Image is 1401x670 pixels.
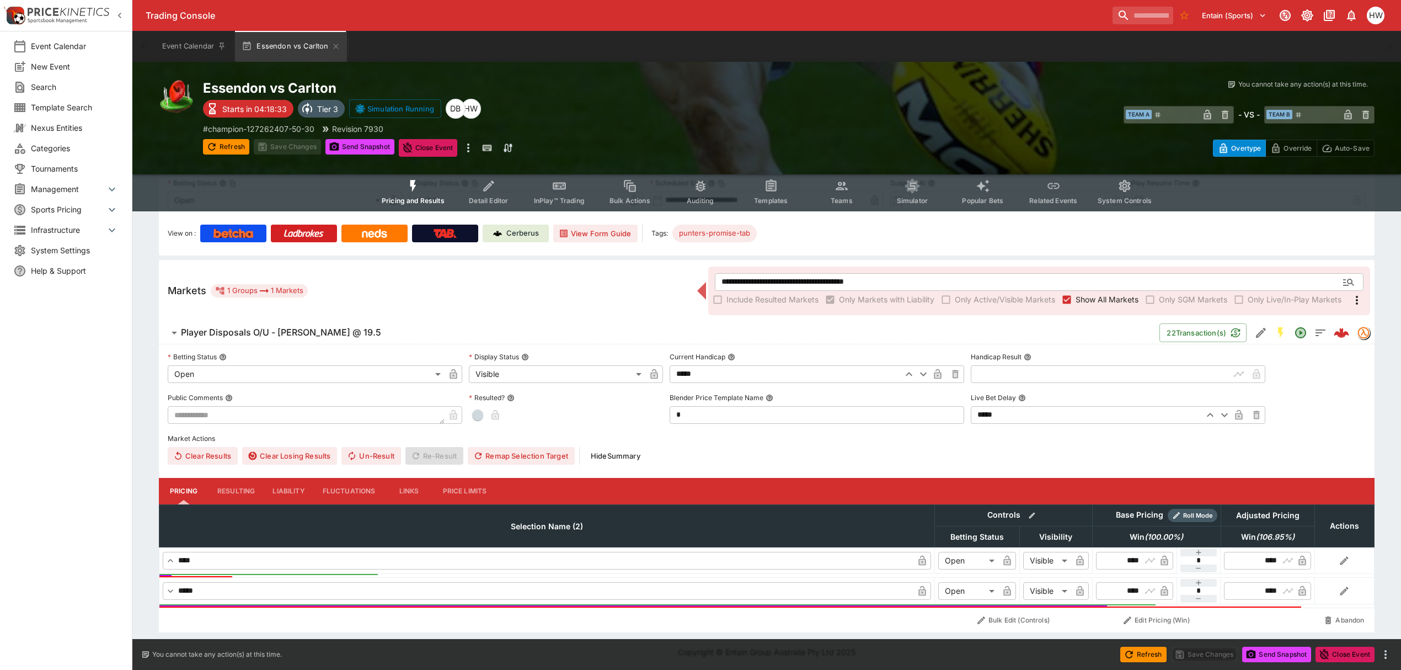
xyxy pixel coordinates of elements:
button: Send Snapshot [325,139,394,155]
span: Re-Result [405,447,463,465]
button: Documentation [1319,6,1339,25]
button: Bulk Edit (Controls) [938,611,1089,629]
button: Auto-Save [1317,140,1375,157]
div: 3cda2074-6917-482c-8dc8-da06209c4050 [1334,325,1349,341]
span: New Event [31,61,119,72]
th: Controls [934,504,1092,526]
p: Auto-Save [1335,142,1370,154]
button: Display Status [521,353,529,361]
p: Live Bet Delay [971,393,1016,402]
h6: - VS - [1238,109,1260,120]
button: Un-Result [341,447,400,465]
span: Popular Bets [962,196,1003,205]
span: Roll Mode [1179,511,1217,520]
span: Detail Editor [469,196,508,205]
div: Event type filters [373,172,1161,211]
button: Edit Detail [1251,323,1271,343]
img: Neds [362,229,387,238]
label: Tags: [651,225,668,242]
button: Simulation Running [349,99,441,118]
span: Search [31,81,119,93]
button: Pricing [159,478,208,504]
img: tradingmodel [1357,327,1370,339]
img: Sportsbook Management [28,18,87,23]
h6: Player Disposals O/U - [PERSON_NAME] @ 19.5 [181,327,381,338]
div: Visible [1023,552,1071,570]
span: Sports Pricing [31,204,105,215]
button: Bulk edit [1025,508,1039,523]
span: Win(100.00%) [1117,530,1195,544]
div: tradingmodel [1357,326,1370,339]
p: Public Comments [168,393,223,402]
span: Help & Support [31,265,119,276]
button: Clear Results [168,447,238,465]
span: Selection Name (2) [499,520,595,533]
button: Close Event [1316,647,1375,662]
em: ( 100.00 %) [1145,530,1183,544]
span: Only Markets with Liability [839,294,934,305]
span: Win(106.95%) [1229,530,1307,544]
img: australian_rules.png [159,79,194,115]
button: Liability [264,478,313,504]
button: Notifications [1341,6,1361,25]
button: Player Disposals O/U - [PERSON_NAME] @ 19.5 [159,322,1159,344]
img: logo-cerberus--red.svg [1334,325,1349,341]
label: Market Actions [168,430,1366,447]
button: more [1379,648,1392,661]
button: Edit Pricing (Win) [1095,611,1217,629]
button: Open [1291,323,1311,343]
a: 3cda2074-6917-482c-8dc8-da06209c4050 [1330,322,1352,344]
button: No Bookmarks [1175,7,1193,24]
button: Resulting [208,478,264,504]
img: Betcha [213,229,253,238]
a: Cerberus [483,225,549,242]
div: Start From [1213,140,1375,157]
p: You cannot take any action(s) at this time. [152,650,282,660]
button: Toggle light/dark mode [1297,6,1317,25]
span: Related Events [1029,196,1077,205]
div: 1 Groups 1 Markets [215,284,303,297]
img: PriceKinetics [28,8,109,16]
button: HideSummary [584,447,647,465]
p: Current Handicap [670,352,725,361]
div: Harrison Walker [1367,7,1384,24]
img: Cerberus [493,229,502,238]
p: Betting Status [168,352,217,361]
th: Actions [1314,504,1374,547]
span: Categories [31,142,119,154]
button: 22Transaction(s) [1159,323,1247,342]
label: View on : [168,225,196,242]
svg: Open [1294,326,1307,339]
button: SGM Enabled [1271,323,1291,343]
h5: Markets [168,284,206,297]
div: Dylan Brown [446,99,466,119]
p: Copy To Clipboard [203,123,314,135]
span: Simulator [897,196,928,205]
th: Adjusted Pricing [1221,504,1314,526]
span: Templates [754,196,788,205]
img: PriceKinetics Logo [3,4,25,26]
span: Nexus Entities [31,122,119,134]
img: TabNZ [434,229,457,238]
img: Ladbrokes [284,229,324,238]
button: Links [384,478,434,504]
input: search [1113,7,1173,24]
div: Open [168,365,445,383]
button: Connected to PK [1275,6,1295,25]
span: Only SGM Markets [1159,294,1227,305]
span: Only Active/Visible Markets [955,294,1055,305]
h2: Copy To Clipboard [203,79,789,97]
div: Visible [469,365,645,383]
p: Revision 7930 [332,123,383,135]
p: Handicap Result [971,352,1022,361]
span: Include Resulted Markets [726,294,819,305]
p: Starts in 04:18:33 [222,103,287,115]
span: Bulk Actions [609,196,650,205]
p: Overtype [1231,142,1261,154]
button: Blender Price Template Name [766,394,773,402]
p: Blender Price Template Name [670,393,763,402]
span: Pricing and Results [382,196,445,205]
button: View Form Guide [553,225,638,242]
span: Teams [831,196,853,205]
button: Public Comments [225,394,233,402]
